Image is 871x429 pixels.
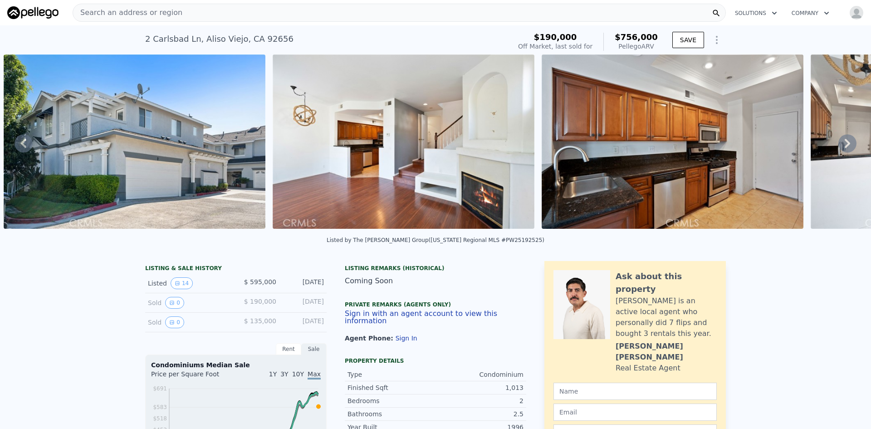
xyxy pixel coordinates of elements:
div: Real Estate Agent [616,363,680,374]
span: Max [308,370,321,380]
button: Sign in with an agent account to view this information [345,310,526,325]
div: Sold [148,316,229,328]
div: 2.5 [435,409,524,419]
button: View historical data [171,277,193,289]
tspan: $518 [153,415,167,422]
div: 2 Carlsbad Ln , Aliso Viejo , CA 92656 [145,33,294,45]
div: Sale [301,343,327,355]
tspan: $583 [153,404,167,410]
button: Solutions [728,5,784,21]
div: Ask about this property [616,270,717,296]
img: Pellego [7,6,59,19]
span: $ 190,000 [244,298,276,305]
div: Type [347,370,435,379]
div: LISTING & SALE HISTORY [145,265,327,274]
div: Finished Sqft [347,383,435,392]
div: Listing Remarks (Historical) [345,265,526,272]
div: [PERSON_NAME] is an active local agent who personally did 7 flips and bought 3 rentals this year. [616,296,717,339]
input: Name [553,383,717,400]
tspan: $691 [153,385,167,392]
button: SAVE [672,32,704,48]
button: View historical data [165,297,184,309]
div: 1,013 [435,383,524,392]
div: Listed [148,277,229,289]
div: Bedrooms [347,396,435,405]
span: 10Y [292,370,304,378]
span: Agent Phone: [345,335,396,342]
span: $ 595,000 [244,278,276,286]
input: Email [553,404,717,421]
button: Company [784,5,837,21]
img: Sale: 169691305 Parcel: 61425387 [542,54,803,229]
div: Private Remarks (Agents Only) [345,301,526,310]
img: avatar [849,5,864,20]
div: Rent [276,343,301,355]
div: [DATE] [284,297,324,309]
div: [PERSON_NAME] [PERSON_NAME] [616,341,717,363]
div: Coming Soon [345,276,526,286]
span: $756,000 [615,32,658,42]
div: Condominium [435,370,524,379]
img: Sale: 169691305 Parcel: 61425387 [273,54,534,229]
span: $ 135,000 [244,317,276,325]
span: $190,000 [534,32,577,42]
div: Bathrooms [347,409,435,419]
div: [DATE] [284,277,324,289]
span: 1Y [269,370,277,378]
button: Show Options [708,31,726,49]
div: Sold [148,297,229,309]
button: Sign In [396,335,417,342]
span: Search an address or region [73,7,182,18]
div: Condominiums Median Sale [151,360,321,370]
div: 2 [435,396,524,405]
div: Price per Square Foot [151,370,236,384]
div: Listed by The [PERSON_NAME] Group ([US_STATE] Regional MLS #PW25192525) [327,237,544,243]
img: Sale: 169691305 Parcel: 61425387 [4,54,265,229]
div: Off Market, last sold for [518,42,592,51]
div: Pellego ARV [615,42,658,51]
button: View historical data [165,316,184,328]
div: [DATE] [284,316,324,328]
span: 3Y [280,370,288,378]
div: Property details [345,357,526,365]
